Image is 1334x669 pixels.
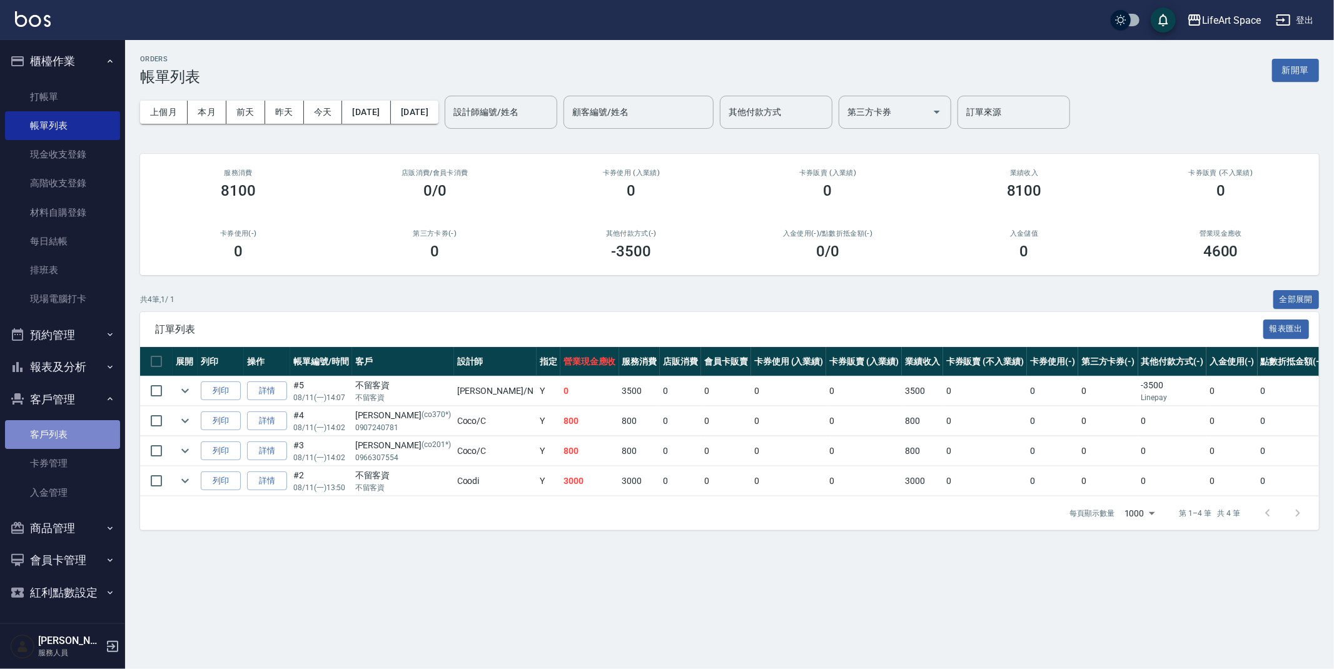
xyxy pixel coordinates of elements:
[1272,59,1319,82] button: 新開單
[355,482,451,493] p: 不留客資
[5,140,120,169] a: 現金收支登錄
[701,466,751,496] td: 0
[1141,392,1204,403] p: Linepay
[15,11,51,27] img: Logo
[902,406,943,436] td: 800
[943,347,1027,376] th: 卡券販賣 (不入業績)
[355,452,451,463] p: 0966307554
[5,449,120,478] a: 卡券管理
[1206,376,1258,406] td: 0
[304,101,343,124] button: 今天
[355,422,451,433] p: 0907240781
[1180,508,1240,519] p: 第 1–4 筆 共 4 筆
[941,229,1108,238] h2: 入金儲值
[826,347,902,376] th: 卡券販賣 (入業績)
[290,406,352,436] td: #4
[247,411,287,431] a: 詳情
[1027,406,1078,436] td: 0
[744,229,911,238] h2: 入金使用(-) /點數折抵金額(-)
[619,466,660,496] td: 3000
[198,347,244,376] th: 列印
[548,169,714,177] h2: 卡券使用 (入業績)
[1273,290,1320,309] button: 全部展開
[176,471,195,490] button: expand row
[826,436,902,466] td: 0
[454,347,537,376] th: 設計師
[290,347,352,376] th: 帳單編號/時間
[537,436,560,466] td: Y
[1138,169,1304,177] h2: 卡券販賣 (不入業績)
[5,198,120,227] a: 材料自購登錄
[1263,319,1310,339] button: 報表匯出
[293,452,349,463] p: 08/11 (一) 14:02
[751,406,827,436] td: 0
[1271,9,1319,32] button: 登出
[188,101,226,124] button: 本月
[38,635,102,647] h5: [PERSON_NAME]
[560,436,619,466] td: 800
[701,376,751,406] td: 0
[1138,406,1207,436] td: 0
[537,347,560,376] th: 指定
[1258,436,1326,466] td: 0
[155,323,1263,336] span: 訂單列表
[1078,436,1138,466] td: 0
[1272,64,1319,76] a: 新開單
[290,466,352,496] td: #2
[290,376,352,406] td: #5
[943,376,1027,406] td: 0
[293,482,349,493] p: 08/11 (一) 13:50
[1138,376,1207,406] td: -3500
[5,169,120,198] a: 高階收支登錄
[826,376,902,406] td: 0
[454,406,537,436] td: Coco /C
[537,466,560,496] td: Y
[1206,466,1258,496] td: 0
[5,111,120,140] a: 帳單列表
[234,243,243,260] h3: 0
[537,406,560,436] td: Y
[824,182,832,199] h3: 0
[247,441,287,461] a: 詳情
[155,229,321,238] h2: 卡券使用(-)
[201,411,241,431] button: 列印
[5,256,120,284] a: 排班表
[1027,436,1078,466] td: 0
[176,411,195,430] button: expand row
[355,469,451,482] div: 不留客資
[816,243,839,260] h3: 0 /0
[548,229,714,238] h2: 其他付款方式(-)
[1078,406,1138,436] td: 0
[140,294,174,305] p: 共 4 筆, 1 / 1
[902,347,943,376] th: 業績收入
[5,383,120,416] button: 客戶管理
[1138,436,1207,466] td: 0
[941,169,1108,177] h2: 業績收入
[902,436,943,466] td: 800
[173,347,198,376] th: 展開
[5,544,120,576] button: 會員卡管理
[1069,508,1114,519] p: 每頁顯示數量
[660,466,701,496] td: 0
[293,422,349,433] p: 08/11 (一) 14:02
[1206,436,1258,466] td: 0
[355,409,451,422] div: [PERSON_NAME]
[201,471,241,491] button: 列印
[391,101,438,124] button: [DATE]
[423,182,447,199] h3: 0/0
[1206,406,1258,436] td: 0
[826,406,902,436] td: 0
[1258,376,1326,406] td: 0
[422,409,451,422] p: (co370*)
[1119,496,1160,530] div: 1000
[352,347,454,376] th: 客戶
[751,347,827,376] th: 卡券使用 (入業績)
[5,478,120,507] a: 入金管理
[1182,8,1266,33] button: LifeArt Space
[140,68,200,86] h3: 帳單列表
[454,436,537,466] td: Coco /C
[422,439,451,452] p: (co201*)
[293,392,349,403] p: 08/11 (一) 14:07
[140,55,200,63] h2: ORDERS
[454,376,537,406] td: [PERSON_NAME] /N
